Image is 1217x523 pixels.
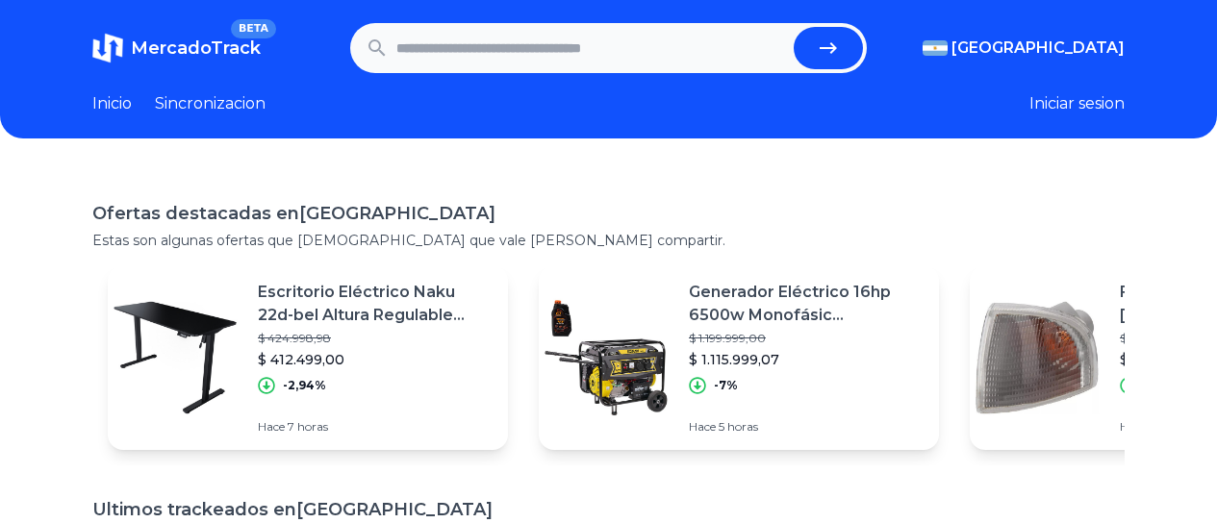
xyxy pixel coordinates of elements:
[258,331,493,346] p: $ 424.998,98
[689,331,924,346] p: $ 1.199.999,00
[258,419,493,435] p: Hace 7 horas
[539,265,939,450] a: Featured imageGenerador Eléctrico 16hp 6500w Monofásic Konan+aceite Regalo$ 1.199.999,00$ 1.115.9...
[92,200,1125,227] h1: Ofertas destacadas en [GEOGRAPHIC_DATA]
[131,37,261,59] span: MercadoTrack
[1029,92,1125,115] button: Iniciar sesion
[539,290,673,425] img: Featured image
[689,281,924,327] p: Generador Eléctrico 16hp 6500w Monofásic Konan+aceite Regalo
[714,378,738,393] p: -7%
[689,350,924,369] p: $ 1.115.999,07
[970,290,1104,425] img: Featured image
[92,496,1125,523] h1: Ultimos trackeados en [GEOGRAPHIC_DATA]
[283,378,326,393] p: -2,94%
[108,265,508,450] a: Featured imageEscritorio Eléctrico Naku 22d-bel Altura Regulable Negro$ 424.998,98$ 412.499,00-2,...
[923,40,948,56] img: Argentina
[258,350,493,369] p: $ 412.499,00
[155,92,266,115] a: Sincronizacion
[92,33,261,63] a: MercadoTrackBETA
[92,231,1125,250] p: Estas son algunas ofertas que [DEMOGRAPHIC_DATA] que vale [PERSON_NAME] compartir.
[92,33,123,63] img: MercadoTrack
[108,290,242,425] img: Featured image
[92,92,132,115] a: Inicio
[231,19,276,38] span: BETA
[689,419,924,435] p: Hace 5 horas
[951,37,1125,60] span: [GEOGRAPHIC_DATA]
[258,281,493,327] p: Escritorio Eléctrico Naku 22d-bel Altura Regulable Negro
[923,37,1125,60] button: [GEOGRAPHIC_DATA]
